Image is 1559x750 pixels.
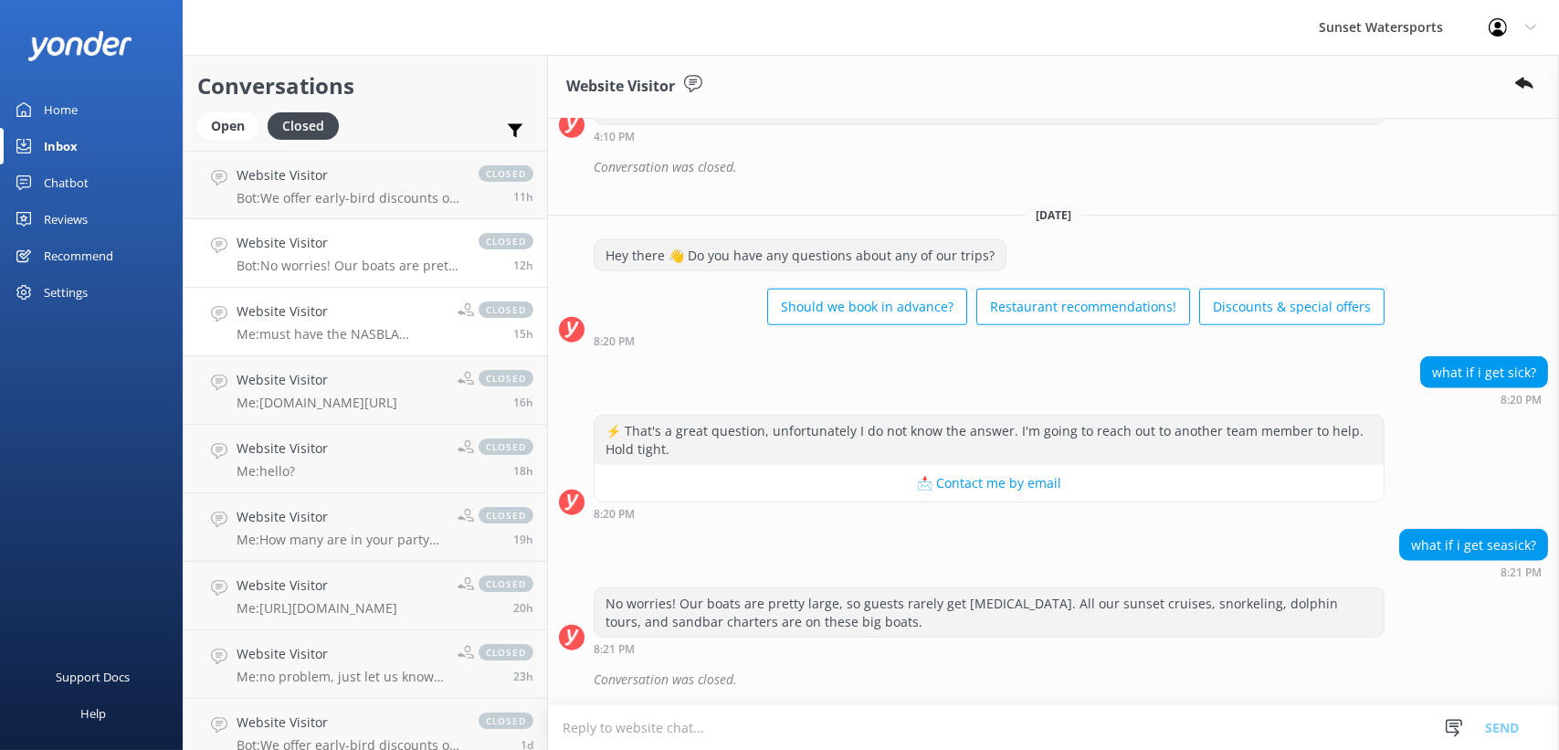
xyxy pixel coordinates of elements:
[184,151,547,219] a: Website VisitorBot:We offer early-bird discounts on all of our morning trips! Plus, when you book...
[184,562,547,630] a: Website VisitorMe:[URL][DOMAIN_NAME]closed20h
[44,238,113,274] div: Recommend
[237,463,328,480] p: Me: hello?
[237,395,397,411] p: Me: [DOMAIN_NAME][URL]
[594,644,635,655] strong: 8:21 PM
[184,425,547,493] a: Website VisitorMe:hello?closed18h
[237,233,460,253] h4: Website Visitor
[1400,530,1547,561] div: what if i get seasick?
[595,588,1384,637] div: No worries! Our boats are pretty large, so guests rarely get [MEDICAL_DATA]. All our sunset cruis...
[479,644,533,660] span: closed
[80,695,106,732] div: Help
[1501,395,1542,406] strong: 8:20 PM
[976,289,1190,325] button: Restaurant recommendations!
[237,165,460,185] h4: Website Visitor
[479,507,533,523] span: closed
[595,416,1384,464] div: ⚡ That's a great question, unfortunately I do not know the answer. I'm going to reach out to anot...
[595,240,1006,271] div: Hey there 👋 Do you have any questions about any of our trips?
[44,128,78,164] div: Inbox
[595,465,1384,502] button: 📩 Contact me by email
[57,659,131,695] div: Support Docs
[184,630,547,699] a: Website VisitorMe:no problem, just let us know if you think of anything else like golf cart renta...
[513,463,533,479] span: Sep 10 2025 01:25pm (UTC -05:00) America/Cancun
[44,164,89,201] div: Chatbot
[479,438,533,455] span: closed
[479,370,533,386] span: closed
[479,165,533,182] span: closed
[1501,567,1542,578] strong: 8:21 PM
[594,132,635,143] strong: 4:10 PM
[479,576,533,592] span: closed
[566,75,675,99] h3: Website Visitor
[44,91,78,128] div: Home
[594,507,1385,520] div: Sep 10 2025 07:20pm (UTC -05:00) America/Cancun
[197,69,533,103] h2: Conversations
[594,152,1548,183] div: Conversation was closed.
[513,395,533,410] span: Sep 10 2025 03:10pm (UTC -05:00) America/Cancun
[513,189,533,205] span: Sep 10 2025 08:19pm (UTC -05:00) America/Cancun
[594,664,1548,695] div: Conversation was closed.
[594,509,635,520] strong: 8:20 PM
[1025,207,1082,223] span: [DATE]
[237,576,397,596] h4: Website Visitor
[44,274,88,311] div: Settings
[44,201,88,238] div: Reviews
[1420,393,1548,406] div: Sep 10 2025 07:20pm (UTC -05:00) America/Cancun
[479,713,533,729] span: closed
[237,438,328,459] h4: Website Visitor
[594,336,635,347] strong: 8:20 PM
[513,258,533,273] span: Sep 10 2025 07:21pm (UTC -05:00) America/Cancun
[513,600,533,616] span: Sep 10 2025 11:09am (UTC -05:00) America/Cancun
[237,669,444,685] p: Me: no problem, just let us know if you think of anything else like golf cart rentals or fishing ...
[1421,357,1547,388] div: what if i get sick?
[513,532,533,547] span: Sep 10 2025 11:39am (UTC -05:00) America/Cancun
[594,642,1385,655] div: Sep 10 2025 07:21pm (UTC -05:00) America/Cancun
[559,664,1548,695] div: 2025-09-11T00:39:37.909
[479,301,533,318] span: closed
[513,669,533,684] span: Sep 10 2025 08:23am (UTC -05:00) America/Cancun
[237,507,444,527] h4: Website Visitor
[594,130,1385,143] div: Aug 19 2025 03:10pm (UTC -05:00) America/Cancun
[513,326,533,342] span: Sep 10 2025 03:44pm (UTC -05:00) America/Cancun
[184,219,547,288] a: Website VisitorBot:No worries! Our boats are pretty large, so guests rarely get [MEDICAL_DATA]. A...
[237,713,460,733] h4: Website Visitor
[197,115,268,135] a: Open
[237,532,444,548] p: Me: How many are in your party? I can also look into some smaller private charter options if you ...
[1199,289,1385,325] button: Discounts & special offers
[237,370,397,390] h4: Website Visitor
[184,356,547,425] a: Website VisitorMe:[DOMAIN_NAME][URL]closed16h
[237,644,444,664] h4: Website Visitor
[27,31,132,61] img: yonder-white-logo.png
[237,600,397,617] p: Me: [URL][DOMAIN_NAME]
[559,152,1548,183] div: 2025-08-19T20:52:44.736
[237,326,444,343] p: Me: must have the NASBLA endorsement
[237,301,444,322] h4: Website Visitor
[268,112,339,140] div: Closed
[184,493,547,562] a: Website VisitorMe:How many are in your party? I can also look into some smaller private charter o...
[594,334,1385,347] div: Sep 10 2025 07:20pm (UTC -05:00) America/Cancun
[237,190,460,206] p: Bot: We offer early-bird discounts on all of our morning trips! Plus, when you book directly with...
[767,289,967,325] button: Should we book in advance?
[197,112,258,140] div: Open
[237,258,460,274] p: Bot: No worries! Our boats are pretty large, so guests rarely get [MEDICAL_DATA]. All our sunset ...
[479,233,533,249] span: closed
[268,115,348,135] a: Closed
[1399,565,1548,578] div: Sep 10 2025 07:21pm (UTC -05:00) America/Cancun
[184,288,547,356] a: Website VisitorMe:must have the NASBLA endorsementclosed15h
